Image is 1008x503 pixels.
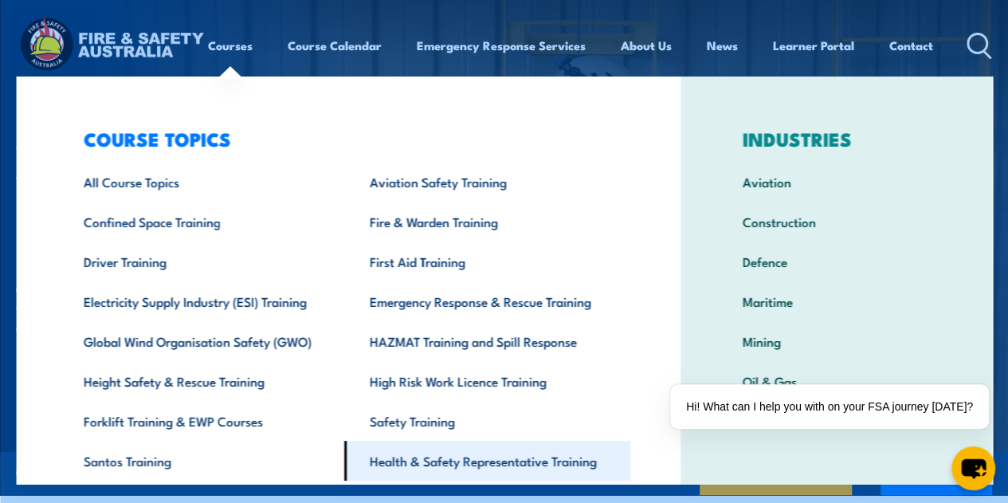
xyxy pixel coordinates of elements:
[344,242,630,281] a: First Aid Training
[621,26,672,65] a: About Us
[58,401,344,441] a: Forklift Training & EWP Courses
[344,202,630,242] a: Fire & Warden Training
[717,281,955,321] a: Maritime
[58,361,344,401] a: Height Safety & Rescue Training
[417,26,586,65] a: Emergency Response Services
[717,361,955,401] a: Oil & Gas
[717,162,955,202] a: Aviation
[58,162,344,202] a: All Course Topics
[58,441,344,481] a: Santos Training
[288,26,382,65] a: Course Calendar
[58,242,344,281] a: Driver Training
[670,384,989,429] div: Hi! What can I help you with on your FSA journey [DATE]?
[889,26,933,65] a: Contact
[717,202,955,242] a: Construction
[58,321,344,361] a: Global Wind Organisation Safety (GWO)
[58,128,630,150] h3: COURSE TOPICS
[344,401,630,441] a: Safety Training
[344,361,630,401] a: High Risk Work Licence Training
[717,128,955,150] h3: INDUSTRIES
[344,441,630,481] a: Health & Safety Representative Training
[773,26,854,65] a: Learner Portal
[58,281,344,321] a: Electricity Supply Industry (ESI) Training
[707,26,738,65] a: News
[344,321,630,361] a: HAZMAT Training and Spill Response
[951,446,995,490] button: chat-button
[717,321,955,361] a: Mining
[344,281,630,321] a: Emergency Response & Rescue Training
[58,202,344,242] a: Confined Space Training
[344,162,630,202] a: Aviation Safety Training
[208,26,253,65] a: Courses
[717,242,955,281] a: Defence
